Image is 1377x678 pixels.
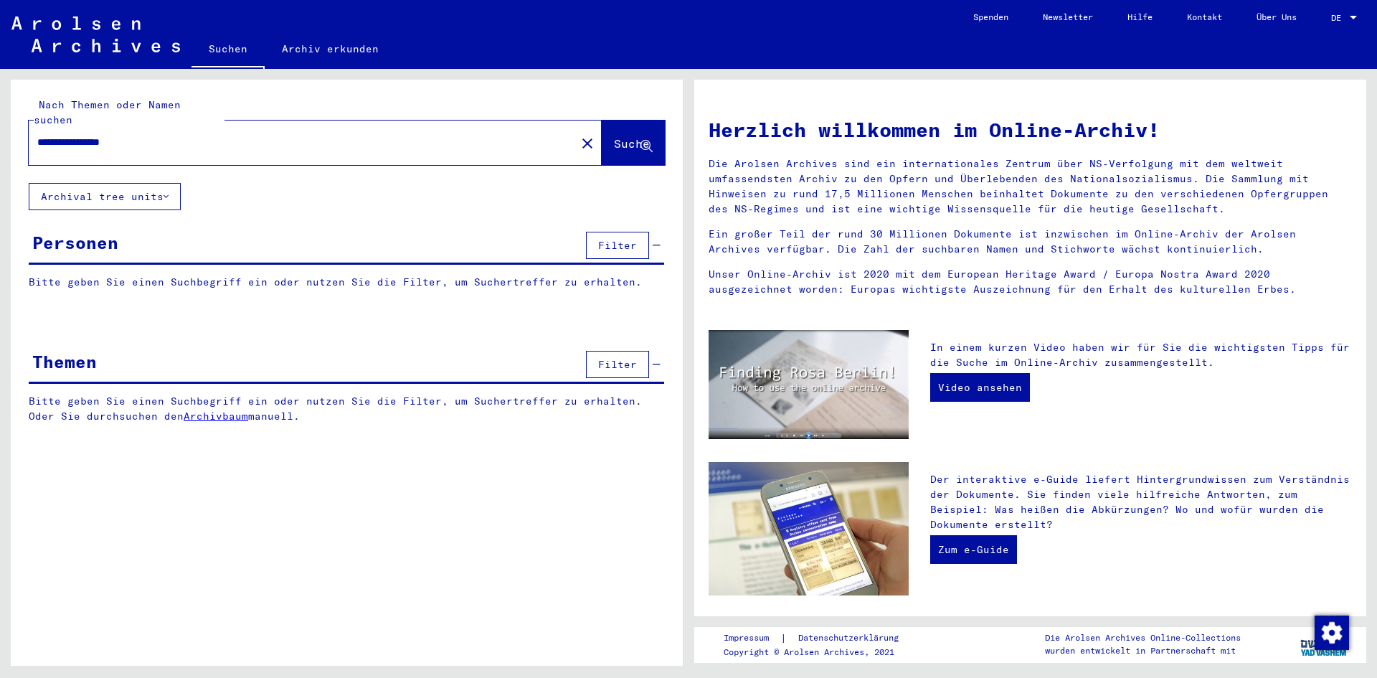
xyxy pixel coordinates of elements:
span: Suche [614,136,650,151]
p: wurden entwickelt in Partnerschaft mit [1045,644,1241,657]
div: | [724,631,916,646]
p: Bitte geben Sie einen Suchbegriff ein oder nutzen Sie die Filter, um Suchertreffer zu erhalten. [29,275,664,290]
p: Der interaktive e-Guide liefert Hintergrundwissen zum Verständnis der Dokumente. Sie finden viele... [930,472,1352,532]
p: Die Arolsen Archives sind ein internationales Zentrum über NS-Verfolgung mit dem weltweit umfasse... [709,156,1352,217]
img: video.jpg [709,330,909,439]
img: Zustimmung ändern [1315,616,1349,650]
img: yv_logo.png [1297,626,1351,662]
button: Filter [586,232,649,259]
p: In einem kurzen Video haben wir für Sie die wichtigsten Tipps für die Suche im Online-Archiv zusa... [930,340,1352,370]
mat-label: Nach Themen oder Namen suchen [34,98,181,126]
a: Zum e-Guide [930,535,1017,564]
a: Video ansehen [930,373,1030,402]
p: Bitte geben Sie einen Suchbegriff ein oder nutzen Sie die Filter, um Suchertreffer zu erhalten. O... [29,394,665,424]
button: Filter [586,351,649,378]
h1: Herzlich willkommen im Online-Archiv! [709,115,1352,145]
button: Suche [602,121,665,165]
p: Copyright © Arolsen Archives, 2021 [724,646,916,659]
a: Archivbaum [184,410,248,423]
a: Impressum [724,631,780,646]
p: Ein großer Teil der rund 30 Millionen Dokumente ist inzwischen im Online-Archiv der Arolsen Archi... [709,227,1352,257]
a: Datenschutzerklärung [787,631,916,646]
a: Archiv erkunden [265,32,396,66]
span: Filter [598,239,637,252]
span: DE [1331,13,1347,23]
span: Filter [598,358,637,371]
button: Archival tree units [29,183,181,210]
div: Personen [32,230,118,255]
img: Arolsen_neg.svg [11,17,180,52]
button: Clear [573,128,602,157]
p: Unser Online-Archiv ist 2020 mit dem European Heritage Award / Europa Nostra Award 2020 ausgezeic... [709,267,1352,297]
a: Suchen [191,32,265,69]
p: Die Arolsen Archives Online-Collections [1045,631,1241,644]
div: Themen [32,349,97,375]
img: eguide.jpg [709,462,909,595]
mat-icon: close [579,135,596,152]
